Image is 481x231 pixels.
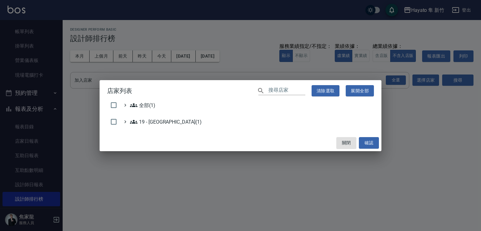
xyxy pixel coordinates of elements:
[268,86,305,95] input: 搜尋店家
[130,101,155,109] span: 全部(1)
[130,118,202,126] span: 19 - [GEOGRAPHIC_DATA](1)
[336,137,356,149] button: 關閉
[359,137,379,149] button: 確認
[100,80,381,102] h2: 店家列表
[346,85,374,97] button: 展開全部
[312,85,340,97] button: 清除選取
